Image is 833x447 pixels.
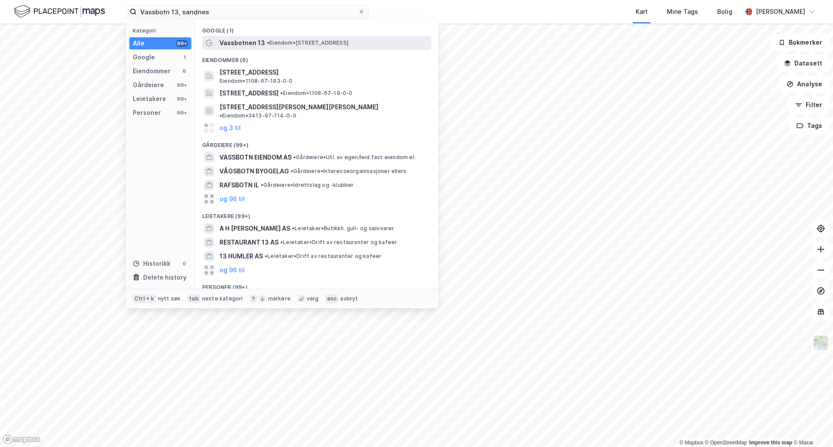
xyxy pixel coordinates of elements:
img: Z [813,335,829,351]
div: Personer [133,108,161,118]
div: Gårdeiere (99+) [195,135,438,150]
a: Improve this map [749,440,792,446]
button: Filter [788,96,830,114]
span: • [293,154,296,160]
div: 99+ [176,109,188,116]
span: VASSBOTN EIENDOM AS [220,152,292,163]
div: 6 [181,68,188,75]
span: Vassbotnen 13 [220,38,265,48]
span: Eiendom • 1108-67-193-0-0 [220,78,293,85]
div: Google [133,52,155,62]
div: Delete history [143,272,187,283]
span: [STREET_ADDRESS] [220,67,428,78]
span: • [265,253,267,259]
span: Eiendom • 3413-97-114-0-0 [220,112,296,119]
span: • [280,239,283,245]
span: RAFSBOTN IL [220,180,259,190]
span: Leietaker • Drift av restauranter og kafeer [280,239,397,246]
button: og 96 til [220,194,245,204]
div: neste kategori [202,295,243,302]
div: Gårdeiere [133,80,164,90]
button: Tags [789,117,830,134]
div: 1 [181,54,188,61]
span: Gårdeiere • Idrettslag og -klubber [261,182,354,189]
iframe: Chat Widget [790,405,833,447]
span: [STREET_ADDRESS][PERSON_NAME][PERSON_NAME] [220,102,378,112]
div: Personer (99+) [195,277,438,293]
div: Historikk [133,258,171,269]
div: 99+ [176,95,188,102]
span: • [267,39,269,46]
div: 0 [181,260,188,267]
div: Kart [636,7,648,17]
span: [STREET_ADDRESS] [220,88,279,98]
span: A H [PERSON_NAME] AS [220,223,290,234]
div: Mine Tags [667,7,698,17]
div: esc [325,294,339,303]
button: Analyse [779,75,830,93]
div: 99+ [176,82,188,88]
button: og 96 til [220,265,245,275]
div: Bolig [717,7,732,17]
button: og 3 til [220,123,241,133]
span: • [292,225,295,232]
button: Datasett [777,55,830,72]
input: Søk på adresse, matrikkel, gårdeiere, leietakere eller personer [137,5,358,18]
div: Leietakere [133,94,166,104]
span: RESTAURANT 13 AS [220,237,279,248]
div: [PERSON_NAME] [756,7,805,17]
div: Eiendommer (6) [195,50,438,65]
div: tab [187,294,200,303]
div: Google (1) [195,20,438,36]
span: • [280,90,283,96]
span: Gårdeiere • Utl. av egen/leid fast eiendom el. [293,154,416,161]
img: logo.f888ab2527a4732fd821a326f86c7f29.svg [14,4,105,19]
a: Mapbox [679,440,703,446]
a: Mapbox homepage [3,434,41,444]
span: VÅGSBOTN BYGGELAG [220,166,289,176]
div: avbryt [340,295,358,302]
span: Leietaker • Butikkh. gull- og sølvvarer [292,225,394,232]
span: • [291,168,293,174]
span: • [261,182,263,188]
div: nytt søk [158,295,181,302]
div: velg [307,295,318,302]
div: Leietakere (99+) [195,206,438,222]
a: OpenStreetMap [705,440,747,446]
span: • [220,112,222,119]
div: Eiendommer [133,66,171,76]
div: Ctrl + k [133,294,156,303]
div: Kategori [133,27,191,34]
div: markere [268,295,291,302]
span: Leietaker • Drift av restauranter og kafeer [265,253,381,260]
span: 13 HUMLER AS [220,251,263,261]
span: Eiendom • 1108-67-19-0-0 [280,90,353,97]
div: 99+ [176,40,188,47]
span: Eiendom • [STREET_ADDRESS] [267,39,348,46]
div: Alle [133,38,144,49]
span: Gårdeiere • Interesseorganisasjoner ellers [291,168,407,175]
button: Bokmerker [771,34,830,51]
